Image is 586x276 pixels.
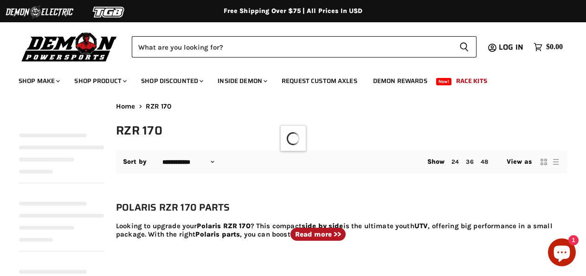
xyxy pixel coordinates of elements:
a: Shop Product [67,71,132,90]
a: Request Custom Axles [275,71,364,90]
b: Polaris parts [195,230,240,238]
h1: Polaris RZR 170 Parts [116,200,567,215]
b: UTV [414,222,428,230]
span: New! [436,78,452,85]
nav: Collection utilities [116,150,567,173]
form: Product [132,36,477,58]
a: Log in [495,43,529,51]
span: View as [507,158,532,166]
a: Demon Rewards [366,71,434,90]
a: Race Kits [449,71,494,90]
a: Inside Demon [211,71,273,90]
b: side by side [302,222,343,230]
img: Demon Powersports [19,30,120,63]
a: $0.00 [529,40,567,54]
b: Polaris RZR 170 [197,222,250,230]
span: Show [427,158,445,166]
a: 24 [451,158,459,165]
span: $0.00 [546,43,563,51]
img: Demon Electric Logo 2 [5,3,74,21]
button: grid view [539,157,548,167]
input: Search [132,36,452,58]
button: list view [551,157,560,167]
a: Shop Make [12,71,65,90]
p: Looking to upgrade your ? This compact is the ultimate youth , offering big performance in a smal... [116,222,567,238]
strong: Read more >> [295,230,341,238]
a: Shop Discounted [134,71,209,90]
label: Sort by [123,158,147,166]
button: Search [452,36,477,58]
span: RZR 170 [146,103,171,110]
a: 48 [481,158,488,165]
ul: Main menu [12,68,560,90]
h1: RZR 170 [116,123,567,138]
img: TGB Logo 2 [74,3,144,21]
nav: Breadcrumbs [116,103,567,110]
inbox-online-store-chat: Shopify online store chat [545,238,579,269]
span: Log in [499,41,523,53]
a: Home [116,103,135,110]
a: 36 [466,158,473,165]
